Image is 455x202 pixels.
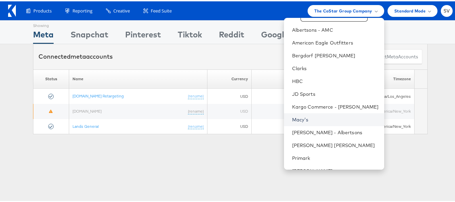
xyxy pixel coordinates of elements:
a: [DOMAIN_NAME] [73,107,102,112]
a: American Eagle Outfitters [292,38,379,45]
a: Lands General [73,122,99,127]
div: Tiktok [178,27,202,42]
td: 361709263954924 [251,118,329,133]
a: Primark [292,153,379,160]
a: (rename) [188,107,204,113]
td: 10154279280445977 [251,87,329,103]
a: Bergdorf [PERSON_NAME] [292,51,379,58]
span: Standard Mode [394,6,426,13]
a: [PERSON_NAME] [PERSON_NAME] [292,141,379,147]
th: ID [251,68,329,87]
span: SV [444,7,450,12]
div: Reddit [219,27,244,42]
button: ConnectmetaAccounts [364,48,422,63]
a: Kargo Commerce - [PERSON_NAME] [292,102,379,109]
div: Showing [33,19,54,27]
span: Creative [113,6,130,13]
a: Albertsons - AMC [292,25,379,32]
span: Products [33,6,52,13]
td: 620101399253392 [251,103,329,118]
th: Currency [207,68,252,87]
td: USD [207,103,252,118]
a: JD Sports [292,89,379,96]
a: Clarks [292,64,379,70]
td: USD [207,118,252,133]
span: Feed Suite [151,6,172,13]
td: USD [207,87,252,103]
th: Name [69,68,207,87]
div: Connected accounts [38,51,113,60]
span: The CoStar Group Company [314,6,372,13]
span: meta [70,51,86,59]
th: Status [33,68,69,87]
span: meta [387,52,398,59]
a: HBC [292,77,379,83]
a: [PERSON_NAME] - Albertsons [292,128,379,135]
a: Macy's [292,115,379,122]
div: Snapchat [70,27,108,42]
span: Reporting [73,6,92,13]
div: Google [261,27,288,42]
a: [PERSON_NAME] [292,166,379,173]
div: Meta [33,27,54,42]
a: (rename) [188,92,204,98]
a: [DOMAIN_NAME] Retargeting [73,92,124,97]
div: Pinterest [125,27,161,42]
a: (rename) [188,122,204,128]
